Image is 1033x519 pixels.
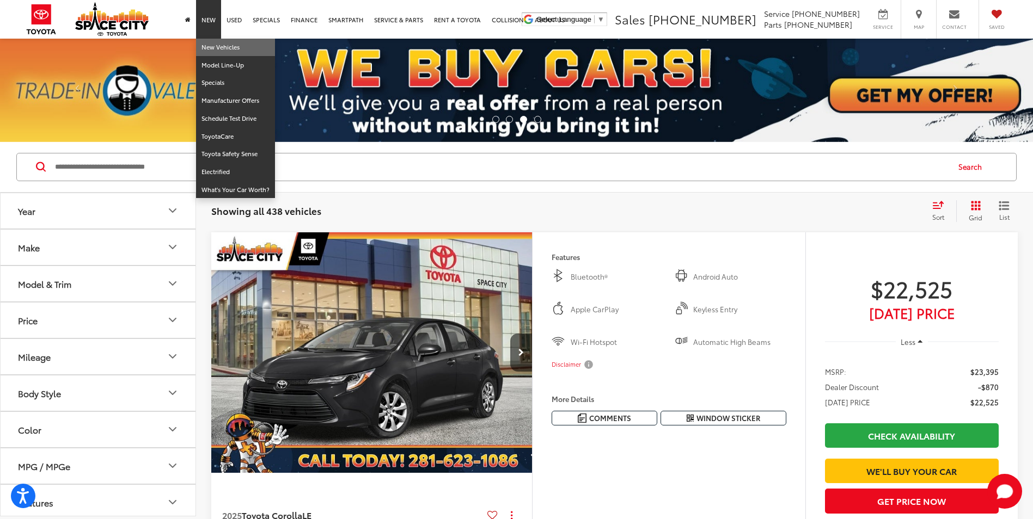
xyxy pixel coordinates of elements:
[932,212,944,221] span: Sort
[901,337,915,347] span: Less
[196,57,275,75] a: Model Line-Up
[552,360,581,369] span: Disclaimer
[978,381,999,392] span: -$870
[552,411,657,425] button: Comments
[991,200,1018,222] button: List View
[18,279,71,289] div: Model & Trim
[166,496,179,509] div: Features
[166,240,179,254] div: Make
[211,204,321,217] span: Showing all 438 vehicles
[589,413,631,423] span: Comments
[825,307,999,318] span: [DATE] Price
[597,15,604,23] span: ▼
[825,423,999,448] a: Check Availability
[927,200,956,222] button: Select sort value
[970,366,999,377] span: $23,395
[764,8,790,19] span: Service
[166,350,179,363] div: Mileage
[999,212,1010,221] span: List
[552,395,786,403] h4: More Details
[18,388,61,398] div: Body Style
[1,230,197,265] button: MakeMake
[1,339,197,374] button: MileageMileage
[969,213,982,222] span: Grid
[552,353,595,376] button: Disclaimer
[825,275,999,302] span: $22,525
[537,15,604,23] a: Select Language​
[764,19,782,30] span: Parts
[687,414,694,423] i: Window Sticker
[970,397,999,407] span: $22,525
[18,497,53,508] div: Features
[571,271,663,282] span: Bluetooth®
[166,459,179,472] div: MPG / MPGe
[196,163,275,181] a: Electrified
[896,332,928,351] button: Less
[825,381,879,392] span: Dealer Discount
[54,154,948,180] input: Search by Make, Model, or Keyword
[196,110,275,128] a: Schedule Test Drive
[907,23,931,30] span: Map
[196,181,275,199] a: What's Your Car Worth?
[166,204,179,217] div: Year
[166,423,179,436] div: Color
[987,474,1022,509] svg: Start Chat
[985,23,1008,30] span: Saved
[571,304,663,315] span: Apple CarPlay
[75,2,149,36] img: Space City Toyota
[537,15,591,23] span: Select Language
[18,315,38,325] div: Price
[942,23,967,30] span: Contact
[948,153,998,181] button: Search
[1,375,197,411] button: Body StyleBody Style
[510,333,532,372] button: Next image
[166,386,179,399] div: Body Style
[578,413,586,423] img: Comments
[693,304,786,315] span: Keyless Entry
[196,145,275,163] a: Toyota Safety Sense
[18,424,41,435] div: Color
[18,206,35,216] div: Year
[1,193,197,228] button: YearYear
[1,448,197,484] button: MPG / MPGeMPG / MPGe
[825,366,846,377] span: MSRP:
[211,232,533,473] div: 2025 Toyota Corolla LE 0
[649,10,756,28] span: [PHONE_NUMBER]
[693,271,786,282] span: Android Auto
[696,413,760,423] span: Window Sticker
[1,412,197,447] button: ColorColor
[196,128,275,146] a: ToyotaCare
[211,232,533,474] img: 2025 Toyota Corolla LE
[615,10,645,28] span: Sales
[18,351,51,362] div: Mileage
[196,74,275,92] a: Specials
[196,92,275,110] a: Manufacturer Offers
[1,302,197,338] button: PricePrice
[784,19,852,30] span: [PHONE_NUMBER]
[825,397,870,407] span: [DATE] PRICE
[166,313,179,326] div: Price
[18,461,70,471] div: MPG / MPGe
[552,253,786,261] h4: Features
[166,277,179,290] div: Model & Trim
[825,489,999,513] button: Get Price Now
[792,8,860,19] span: [PHONE_NUMBER]
[196,39,275,57] a: New Vehicles
[571,337,663,348] span: Wi-Fi Hotspot
[956,200,991,222] button: Grid View
[211,232,533,473] a: 2025 Toyota Corolla LE2025 Toyota Corolla LE2025 Toyota Corolla LE2025 Toyota Corolla LE
[1,266,197,301] button: Model & TrimModel & Trim
[987,474,1022,509] button: Toggle Chat Window
[693,337,786,348] span: Automatic High Beams
[661,411,786,425] button: Window Sticker
[871,23,895,30] span: Service
[825,459,999,483] a: We'll Buy Your Car
[18,242,40,252] div: Make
